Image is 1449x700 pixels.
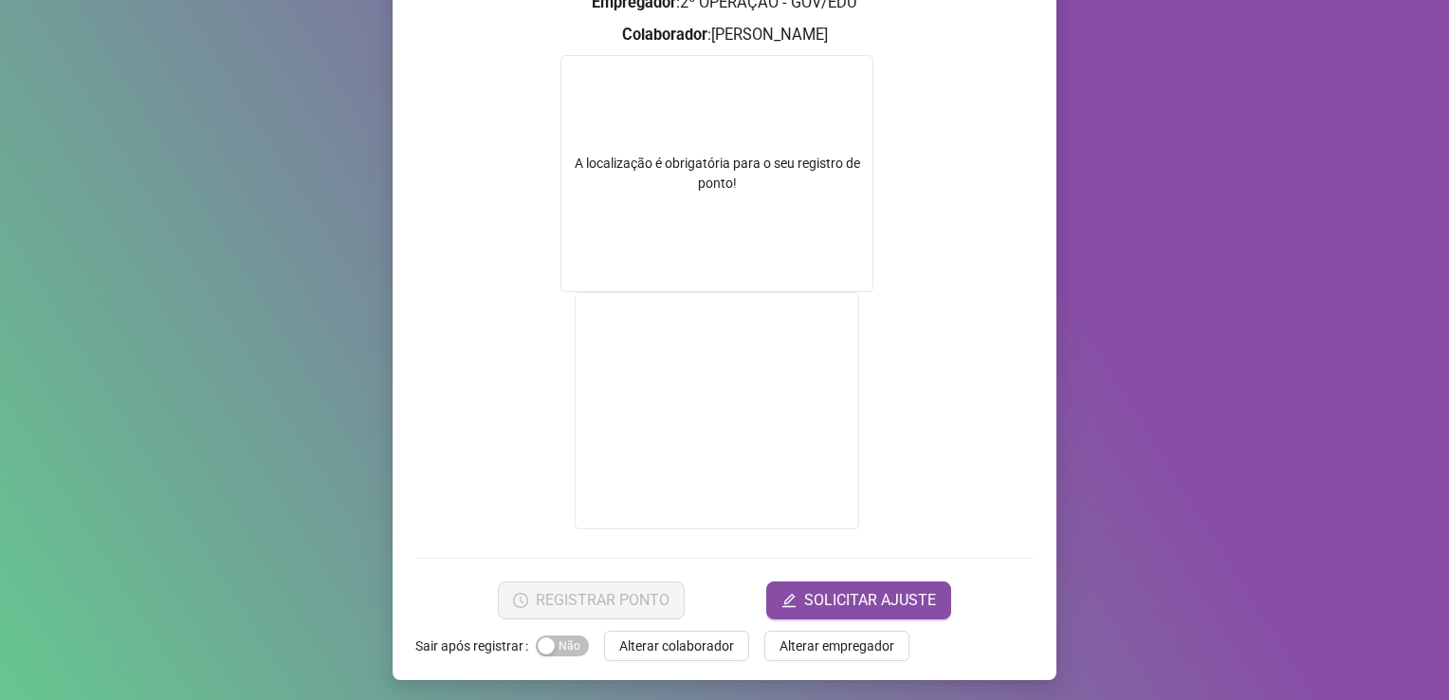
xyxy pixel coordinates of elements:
[764,631,909,661] button: Alterar empregador
[780,636,894,656] span: Alterar empregador
[804,589,936,612] span: SOLICITAR AJUSTE
[622,26,707,44] strong: Colaborador
[604,631,749,661] button: Alterar colaborador
[619,636,734,656] span: Alterar colaborador
[766,581,951,619] button: editSOLICITAR AJUSTE
[498,581,685,619] button: REGISTRAR PONTO
[561,154,872,193] div: A localização é obrigatória para o seu registro de ponto!
[415,631,536,661] label: Sair após registrar
[781,593,797,608] span: edit
[415,23,1034,47] h3: : [PERSON_NAME]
